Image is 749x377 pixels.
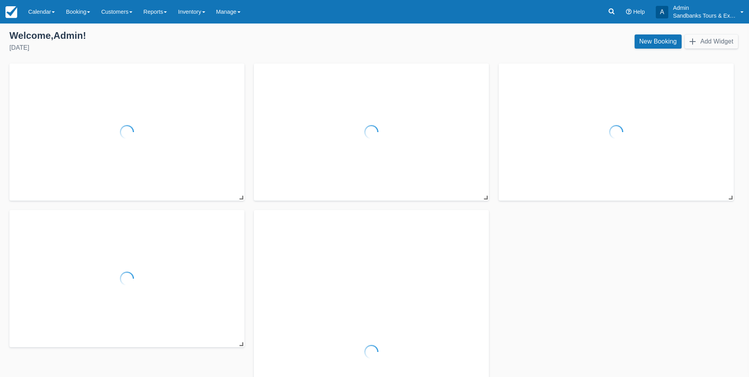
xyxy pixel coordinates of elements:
button: Add Widget [685,34,738,49]
a: New Booking [635,34,682,49]
div: Welcome , Admin ! [9,30,368,42]
div: A [656,6,668,18]
p: Admin [673,4,736,12]
p: Sandbanks Tours & Experiences [673,12,736,20]
i: Help [626,9,631,14]
div: [DATE] [9,43,368,53]
span: Help [633,9,645,15]
img: checkfront-main-nav-mini-logo.png [5,6,17,18]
